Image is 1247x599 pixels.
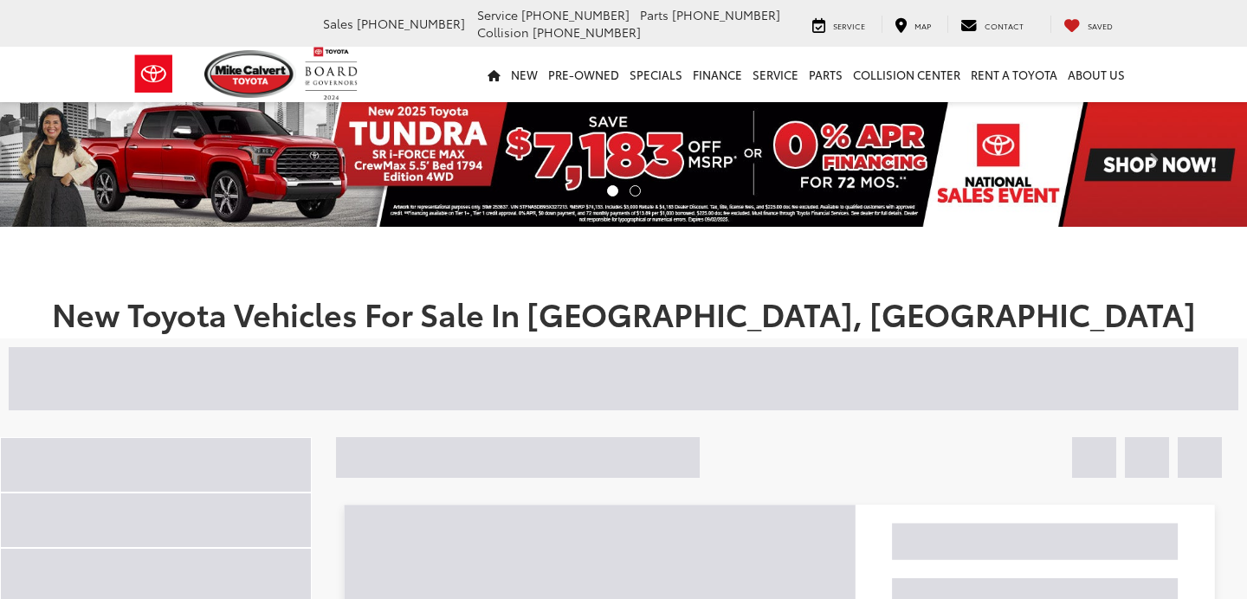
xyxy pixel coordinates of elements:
a: Collision Center [848,47,966,102]
span: Service [477,6,518,23]
a: Rent a Toyota [966,47,1063,102]
a: Home [482,47,506,102]
span: [PHONE_NUMBER] [672,6,780,23]
span: [PHONE_NUMBER] [533,23,641,41]
a: Map [882,16,944,33]
img: Toyota [121,46,186,102]
span: Collision [477,23,529,41]
span: Map [914,20,931,31]
a: Parts [804,47,848,102]
span: Saved [1088,20,1113,31]
span: [PHONE_NUMBER] [521,6,630,23]
span: [PHONE_NUMBER] [357,15,465,32]
a: Finance [688,47,747,102]
span: Sales [323,15,353,32]
a: About Us [1063,47,1130,102]
span: Parts [640,6,669,23]
a: Specials [624,47,688,102]
span: Service [833,20,865,31]
a: New [506,47,543,102]
a: Service [799,16,878,33]
a: Pre-Owned [543,47,624,102]
span: Contact [985,20,1024,31]
a: Contact [947,16,1037,33]
img: Mike Calvert Toyota [204,50,296,98]
a: Service [747,47,804,102]
a: My Saved Vehicles [1050,16,1126,33]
